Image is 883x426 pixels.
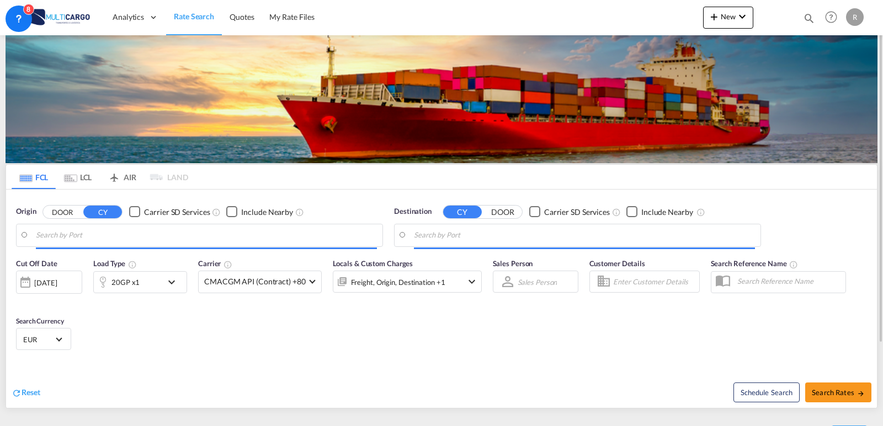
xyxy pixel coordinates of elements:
[732,273,845,289] input: Search Reference Name
[465,275,478,288] md-icon: icon-chevron-down
[174,12,214,21] span: Rate Search
[589,259,645,268] span: Customer Details
[803,12,815,24] md-icon: icon-magnify
[111,274,140,290] div: 20GP x1
[708,12,749,21] span: New
[23,335,54,344] span: EUR
[6,35,877,163] img: LCL+%26+FCL+BACKGROUND.png
[22,387,40,397] span: Reset
[12,387,40,399] div: icon-refreshReset
[846,8,864,26] div: R
[443,206,482,218] button: CY
[144,207,210,218] div: Carrier SD Services
[100,165,144,189] md-tab-item: AIR
[198,259,232,268] span: Carrier
[12,388,22,398] md-icon: icon-refresh
[612,208,621,217] md-icon: Unchecked: Search for CY (Container Yard) services for all selected carriers.Checked : Search for...
[16,259,57,268] span: Cut Off Date
[333,271,482,293] div: Freight Origin Destination Factory Stuffingicon-chevron-down
[56,165,100,189] md-tab-item: LCL
[16,206,36,217] span: Origin
[128,260,137,269] md-icon: icon-information-outline
[22,331,65,347] md-select: Select Currency: € EUREuro
[93,271,187,293] div: 20GP x1icon-chevron-down
[641,207,693,218] div: Include Nearby
[529,206,610,218] md-checkbox: Checkbox No Ink
[733,382,800,402] button: Note: By default Schedule search will only considerorigin ports, destination ports and cut off da...
[113,12,144,23] span: Analytics
[16,271,82,294] div: [DATE]
[165,276,184,289] md-icon: icon-chevron-down
[805,382,871,402] button: Search Ratesicon-arrow-right
[696,208,705,217] md-icon: Unchecked: Ignores neighbouring ports when fetching rates.Checked : Includes neighbouring ports w...
[36,227,377,244] input: Search by Port
[708,10,721,23] md-icon: icon-plus 400-fg
[493,259,533,268] span: Sales Person
[483,206,522,218] button: DOOR
[822,8,846,28] div: Help
[43,206,82,218] button: DOOR
[16,317,64,325] span: Search Currency
[613,273,696,290] input: Enter Customer Details
[544,207,610,218] div: Carrier SD Services
[224,260,232,269] md-icon: The selected Trucker/Carrierwill be displayed in the rate results If the rates are from another f...
[241,207,293,218] div: Include Nearby
[822,8,841,26] span: Help
[295,208,304,217] md-icon: Unchecked: Ignores neighbouring ports when fetching rates.Checked : Includes neighbouring ports w...
[226,206,293,218] md-checkbox: Checkbox No Ink
[34,278,57,288] div: [DATE]
[16,293,24,308] md-datepicker: Select
[83,206,122,218] button: CY
[414,227,755,244] input: Search by Port
[703,7,753,29] button: icon-plus 400-fgNewicon-chevron-down
[12,165,188,189] md-pagination-wrapper: Use the left and right arrow keys to navigate between tabs
[857,390,865,397] md-icon: icon-arrow-right
[6,190,877,408] div: Origin DOOR CY Checkbox No InkUnchecked: Search for CY (Container Yard) services for all selected...
[351,274,445,290] div: Freight Origin Destination Factory Stuffing
[204,276,306,287] span: CMACGM API (Contract) +80
[812,388,865,397] span: Search Rates
[517,274,558,290] md-select: Sales Person
[93,259,137,268] span: Load Type
[12,165,56,189] md-tab-item: FCL
[17,5,91,30] img: 82db67801a5411eeacfdbd8acfa81e61.png
[736,10,749,23] md-icon: icon-chevron-down
[230,12,254,21] span: Quotes
[394,206,432,217] span: Destination
[711,259,799,268] span: Search Reference Name
[803,12,815,29] div: icon-magnify
[129,206,210,218] md-checkbox: Checkbox No Ink
[269,12,315,21] span: My Rate Files
[108,171,121,179] md-icon: icon-airplane
[212,208,221,217] md-icon: Unchecked: Search for CY (Container Yard) services for all selected carriers.Checked : Search for...
[626,206,693,218] md-checkbox: Checkbox No Ink
[333,259,413,268] span: Locals & Custom Charges
[789,260,798,269] md-icon: Your search will be saved by the below given name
